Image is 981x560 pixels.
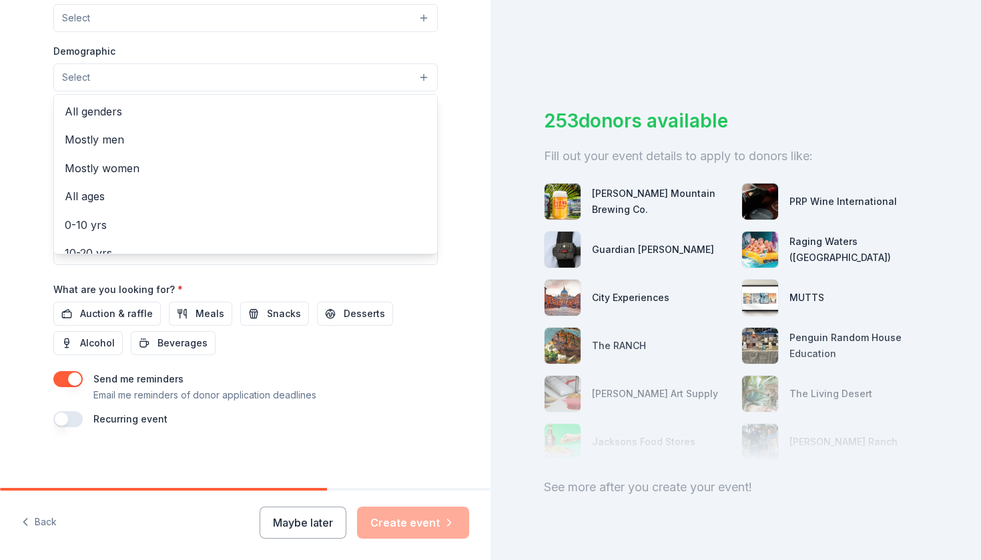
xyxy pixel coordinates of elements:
[62,69,90,85] span: Select
[65,216,426,234] span: 0-10 yrs
[65,244,426,262] span: 10-20 yrs
[65,188,426,205] span: All ages
[65,103,426,120] span: All genders
[65,131,426,148] span: Mostly men
[65,160,426,177] span: Mostly women
[53,63,438,91] button: Select
[53,94,438,254] div: Select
